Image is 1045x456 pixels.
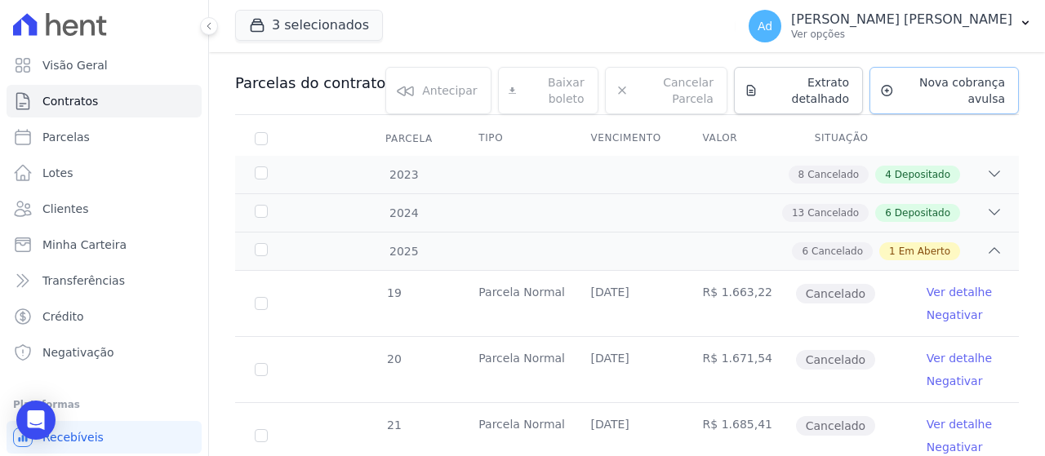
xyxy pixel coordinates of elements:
span: Cancelado [812,244,863,259]
span: Contratos [42,93,98,109]
span: Nova cobrança avulsa [900,74,1005,107]
th: Valor [683,122,795,156]
input: Só é possível selecionar pagamentos em aberto [255,297,268,310]
p: Ver opções [791,28,1012,41]
span: Parcelas [42,129,90,145]
a: Negativar [927,374,983,387]
span: Clientes [42,201,88,217]
th: Vencimento [571,122,683,156]
td: [DATE] [571,271,683,336]
th: Tipo [459,122,571,156]
span: Cancelado [796,350,875,370]
span: Ad [758,20,772,32]
input: Só é possível selecionar pagamentos em aberto [255,363,268,376]
a: Negativar [927,441,983,454]
span: Em Aberto [899,244,950,259]
a: Extrato detalhado [734,67,863,114]
div: Plataformas [13,395,195,414]
span: Cancelado [807,206,859,220]
td: Parcela Normal [459,337,571,402]
span: Depositado [895,167,950,182]
span: Cancelado [796,416,875,436]
span: Cancelado [807,167,859,182]
h3: Parcelas do contrato [235,73,385,93]
span: Cancelado [796,284,875,303]
span: 20 [385,352,402,365]
span: 13 [792,206,804,220]
td: R$ 1.663,22 [683,271,795,336]
th: Situação [795,122,907,156]
div: Open Intercom Messenger [16,401,56,440]
td: [DATE] [571,337,683,402]
a: Ver detalhe [927,284,992,300]
a: Ver detalhe [927,416,992,432]
span: Lotes [42,165,73,181]
div: Parcela [366,122,452,155]
a: Crédito [7,300,202,333]
td: R$ 1.671,54 [683,337,795,402]
span: 6 [885,206,892,220]
a: Minha Carteira [7,228,202,261]
span: 6 [802,244,808,259]
a: Contratos [7,85,202,117]
span: 19 [385,286,402,299]
a: Lotes [7,157,202,189]
span: Extrato detalhado [764,74,849,107]
span: 8 [798,167,805,182]
span: Minha Carteira [42,237,127,253]
p: [PERSON_NAME] [PERSON_NAME] [791,11,1012,28]
span: Negativação [42,344,114,361]
a: Negativar [927,308,983,321]
span: 4 [885,167,892,182]
button: Ad [PERSON_NAME] [PERSON_NAME] Ver opções [736,3,1045,49]
a: Parcelas [7,121,202,153]
button: 3 selecionados [235,10,383,41]
span: Crédito [42,308,84,325]
a: Visão Geral [7,49,202,82]
td: Parcela Normal [459,271,571,336]
a: Transferências [7,264,202,297]
a: Negativação [7,336,202,369]
span: Recebíveis [42,429,104,445]
span: 1 [889,244,896,259]
input: Só é possível selecionar pagamentos em aberto [255,429,268,442]
a: Nova cobrança avulsa [869,67,1019,114]
a: Ver detalhe [927,350,992,366]
a: Clientes [7,193,202,225]
span: 21 [385,418,402,432]
a: Recebíveis [7,421,202,454]
span: Transferências [42,272,125,289]
span: Depositado [895,206,950,220]
span: Visão Geral [42,57,108,73]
